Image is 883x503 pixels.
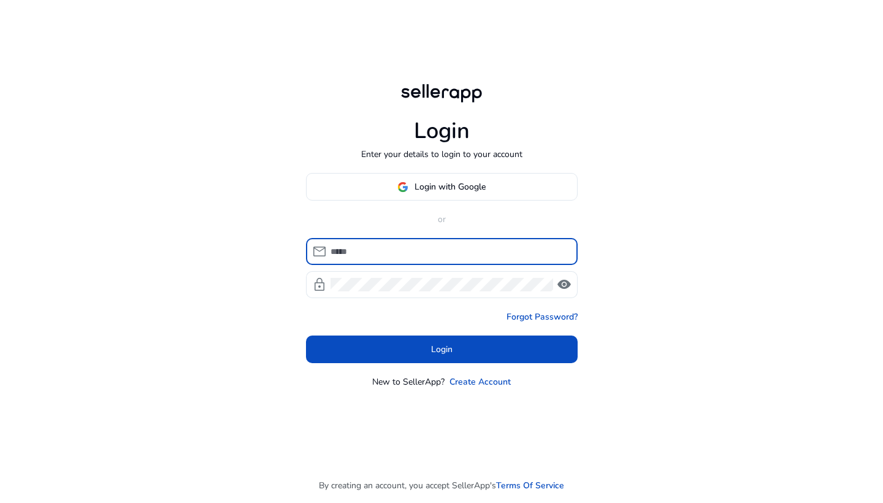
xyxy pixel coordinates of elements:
[449,375,511,388] a: Create Account
[415,180,486,193] span: Login with Google
[431,343,453,356] span: Login
[414,118,470,144] h1: Login
[306,173,578,201] button: Login with Google
[312,277,327,292] span: lock
[361,148,522,161] p: Enter your details to login to your account
[397,182,408,193] img: google-logo.svg
[506,310,578,323] a: Forgot Password?
[496,479,564,492] a: Terms Of Service
[557,277,571,292] span: visibility
[312,244,327,259] span: mail
[306,336,578,363] button: Login
[306,213,578,226] p: or
[372,375,445,388] p: New to SellerApp?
